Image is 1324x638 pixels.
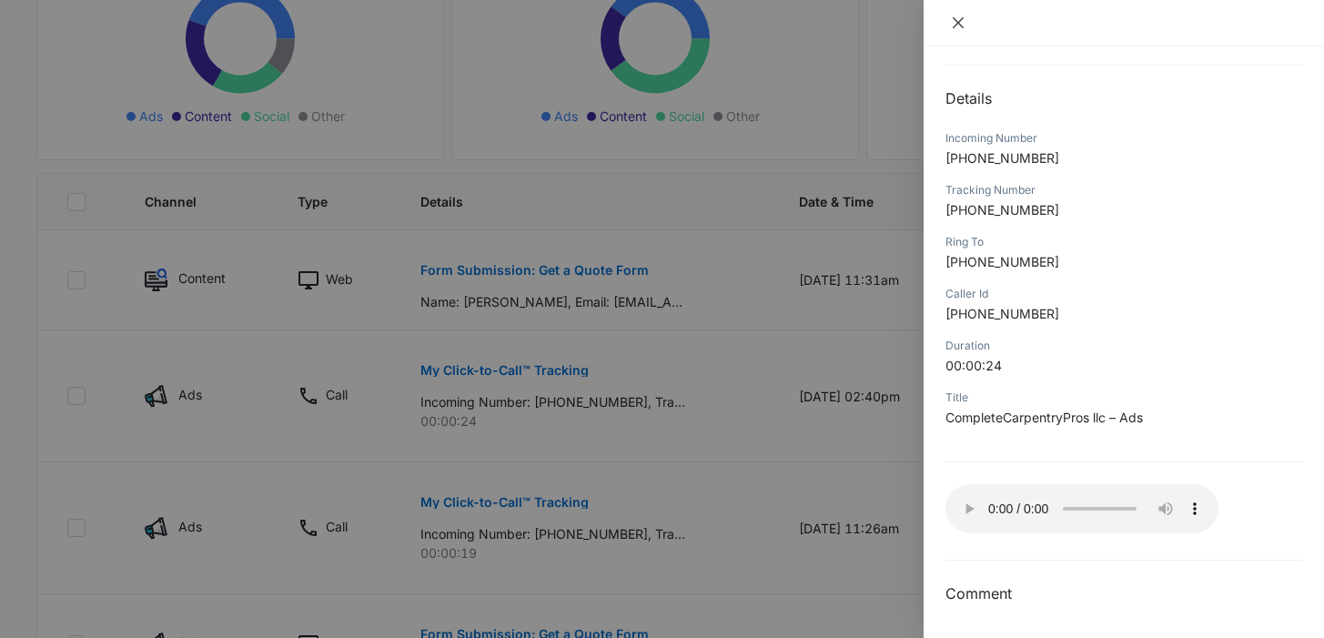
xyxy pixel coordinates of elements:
[945,410,1143,425] span: CompleteCarpentryPros llc – Ads
[945,15,971,31] button: Close
[945,234,1302,250] div: Ring To
[945,150,1059,166] span: [PHONE_NUMBER]
[49,106,64,120] img: tab_domain_overview_orange.svg
[945,358,1002,373] span: 00:00:24
[51,29,89,44] div: v 4.0.25
[181,106,196,120] img: tab_keywords_by_traffic_grey.svg
[69,107,163,119] div: Domain Overview
[945,390,1302,406] div: Title
[945,582,1302,604] h3: Comment
[945,202,1059,218] span: [PHONE_NUMBER]
[945,286,1302,302] div: Caller Id
[945,182,1302,198] div: Tracking Number
[29,47,44,62] img: website_grey.svg
[951,15,965,30] span: close
[47,47,200,62] div: Domain: [DOMAIN_NAME]
[201,107,307,119] div: Keywords by Traffic
[945,130,1302,147] div: Incoming Number
[945,306,1059,321] span: [PHONE_NUMBER]
[945,338,1302,354] div: Duration
[29,29,44,44] img: logo_orange.svg
[945,87,1302,109] h2: Details
[945,254,1059,269] span: [PHONE_NUMBER]
[945,484,1218,533] audio: Your browser does not support the audio tag.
